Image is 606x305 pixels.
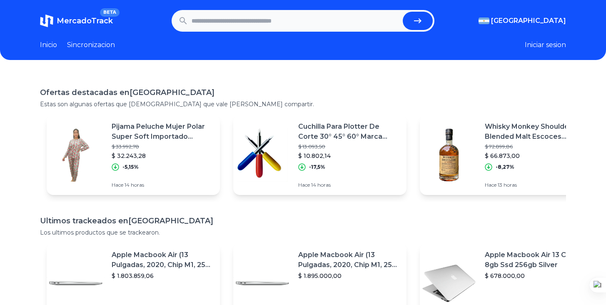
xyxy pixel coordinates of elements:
p: Hace 14 horas [298,182,400,188]
span: MercadoTrack [57,16,113,25]
p: Estas son algunas ofertas que [DEMOGRAPHIC_DATA] que vale [PERSON_NAME] compartir. [40,100,566,108]
p: Apple Macbook Air (13 Pulgadas, 2020, Chip M1, 256 Gb De Ssd, 8 Gb De Ram) - Plata [112,250,213,270]
a: Featured imageCuchilla Para Plotter De Corte 30° 45° 60° Marca Skycut$ 13.093,50$ 10.802,14-17,5%... [233,115,406,195]
p: $ 10.802,14 [298,152,400,160]
h1: Ultimos trackeados en [GEOGRAPHIC_DATA] [40,215,566,227]
img: Featured image [47,126,105,184]
a: Featured imagePijama Peluche Mujer Polar Super Soft Importado Terrenal 11$ 33.992,78$ 32.243,28-5... [47,115,220,195]
p: Los ultimos productos que se trackearon. [40,228,566,237]
span: [GEOGRAPHIC_DATA] [491,16,566,26]
p: Apple Macbook Air (13 Pulgadas, 2020, Chip M1, 256 Gb De Ssd, 8 Gb De Ram) - Plata [298,250,400,270]
p: -8,27% [496,164,514,170]
button: [GEOGRAPHIC_DATA] [479,16,566,26]
p: $ 32.243,28 [112,152,213,160]
p: $ 72.899,86 [485,143,586,150]
p: $ 1.895.000,00 [298,272,400,280]
p: $ 13.093,50 [298,143,400,150]
p: $ 33.992,78 [112,143,213,150]
p: Apple Macbook Air 13 Core I5 8gb Ssd 256gb Silver [485,250,586,270]
p: Cuchilla Para Plotter De Corte 30° 45° 60° Marca Skycut [298,122,400,142]
p: Pijama Peluche Mujer Polar Super Soft Importado Terrenal 11 [112,122,213,142]
p: $ 678.000,00 [485,272,586,280]
p: $ 66.873,00 [485,152,586,160]
p: $ 1.803.859,06 [112,272,213,280]
img: Featured image [233,126,292,184]
span: BETA [100,8,120,17]
img: MercadoTrack [40,14,53,27]
img: Argentina [479,17,489,24]
p: -5,15% [122,164,139,170]
p: Hace 14 horas [112,182,213,188]
p: -17,5% [309,164,325,170]
a: MercadoTrackBETA [40,14,113,27]
p: Whisky Monkey Shoulder Blended Malt Escoces Botella 700ml [485,122,586,142]
h1: Ofertas destacadas en [GEOGRAPHIC_DATA] [40,87,566,98]
button: Iniciar sesion [525,40,566,50]
p: Hace 13 horas [485,182,586,188]
a: Inicio [40,40,57,50]
a: Sincronizacion [67,40,115,50]
a: Featured imageWhisky Monkey Shoulder Blended Malt Escoces Botella 700ml$ 72.899,86$ 66.873,00-8,2... [420,115,593,195]
img: Featured image [420,126,478,184]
